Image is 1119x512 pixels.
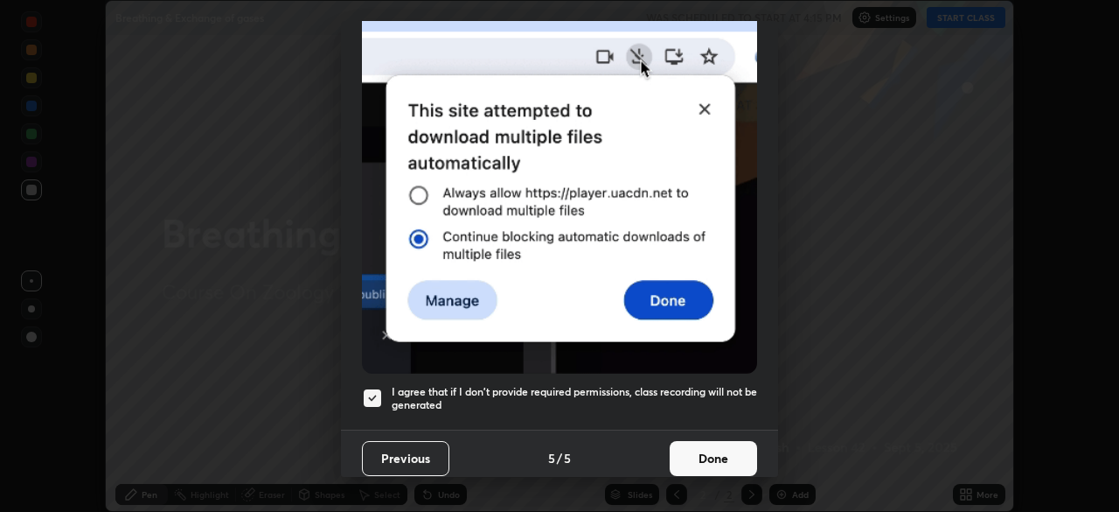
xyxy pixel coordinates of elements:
button: Done [670,441,757,476]
h4: 5 [564,449,571,467]
h4: / [557,449,562,467]
h4: 5 [548,449,555,467]
button: Previous [362,441,449,476]
h5: I agree that if I don't provide required permissions, class recording will not be generated [392,385,757,412]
